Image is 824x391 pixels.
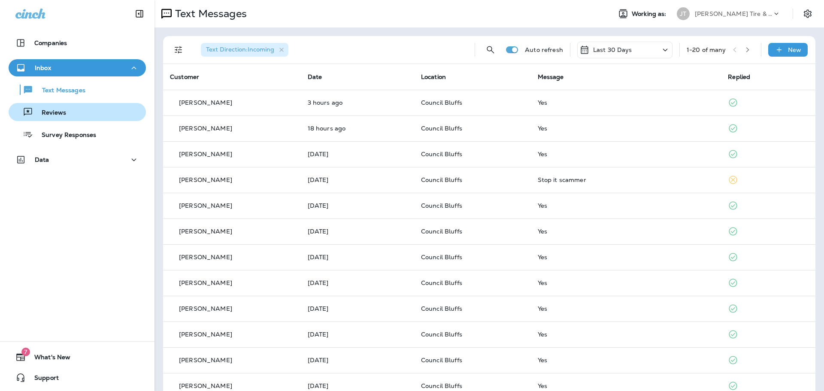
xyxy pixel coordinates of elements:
[179,279,232,286] p: [PERSON_NAME]
[538,73,564,81] span: Message
[179,254,232,261] p: [PERSON_NAME]
[179,228,232,235] p: [PERSON_NAME]
[33,109,66,117] p: Reviews
[201,43,288,57] div: Text Direction:Incoming
[9,369,146,386] button: Support
[308,99,407,106] p: Oct 15, 2025 09:18 AM
[179,382,232,389] p: [PERSON_NAME]
[308,228,407,235] p: Oct 12, 2025 10:26 AM
[172,7,247,20] p: Text Messages
[538,228,715,235] div: Yes
[421,202,462,209] span: Council Bluffs
[538,305,715,312] div: Yes
[538,125,715,132] div: Yes
[26,354,70,364] span: What's New
[34,39,67,46] p: Companies
[593,46,632,53] p: Last 30 Days
[9,34,146,52] button: Companies
[308,202,407,209] p: Oct 13, 2025 11:48 AM
[538,279,715,286] div: Yes
[677,7,690,20] div: JT
[179,305,232,312] p: [PERSON_NAME]
[421,124,462,132] span: Council Bluffs
[421,356,462,364] span: Council Bluffs
[170,41,187,58] button: Filters
[308,305,407,312] p: Oct 7, 2025 09:48 AM
[421,305,462,312] span: Council Bluffs
[179,125,232,132] p: [PERSON_NAME]
[9,151,146,168] button: Data
[421,279,462,287] span: Council Bluffs
[9,103,146,121] button: Reviews
[179,331,232,338] p: [PERSON_NAME]
[179,357,232,364] p: [PERSON_NAME]
[33,131,96,139] p: Survey Responses
[687,46,726,53] div: 1 - 20 of many
[9,349,146,366] button: 7What's New
[788,46,801,53] p: New
[9,59,146,76] button: Inbox
[308,151,407,158] p: Oct 13, 2025 02:34 PM
[179,176,232,183] p: [PERSON_NAME]
[35,156,49,163] p: Data
[206,45,274,53] span: Text Direction : Incoming
[35,64,51,71] p: Inbox
[308,382,407,389] p: Oct 2, 2025 09:49 AM
[421,150,462,158] span: Council Bluffs
[170,73,199,81] span: Customer
[538,357,715,364] div: Yes
[33,87,85,95] p: Text Messages
[9,125,146,143] button: Survey Responses
[179,99,232,106] p: [PERSON_NAME]
[538,202,715,209] div: Yes
[538,331,715,338] div: Yes
[695,10,772,17] p: [PERSON_NAME] Tire & Auto
[179,151,232,158] p: [PERSON_NAME]
[9,81,146,99] button: Text Messages
[538,254,715,261] div: Yes
[538,176,715,183] div: Stop it scammer
[308,357,407,364] p: Oct 5, 2025 09:01 AM
[308,279,407,286] p: Oct 8, 2025 04:39 PM
[308,125,407,132] p: Oct 14, 2025 06:09 PM
[800,6,815,21] button: Settings
[421,73,446,81] span: Location
[421,99,462,106] span: Council Bluffs
[21,348,30,356] span: 7
[308,254,407,261] p: Oct 9, 2025 10:48 AM
[421,382,462,390] span: Council Bluffs
[179,202,232,209] p: [PERSON_NAME]
[127,5,151,22] button: Collapse Sidebar
[482,41,499,58] button: Search Messages
[421,227,462,235] span: Council Bluffs
[308,331,407,338] p: Oct 5, 2025 01:48 PM
[26,374,59,385] span: Support
[525,46,563,53] p: Auto refresh
[308,73,322,81] span: Date
[728,73,750,81] span: Replied
[421,176,462,184] span: Council Bluffs
[632,10,668,18] span: Working as:
[538,99,715,106] div: Yes
[538,151,715,158] div: Yes
[538,382,715,389] div: Yes
[421,253,462,261] span: Council Bluffs
[308,176,407,183] p: Oct 13, 2025 02:32 PM
[421,330,462,338] span: Council Bluffs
